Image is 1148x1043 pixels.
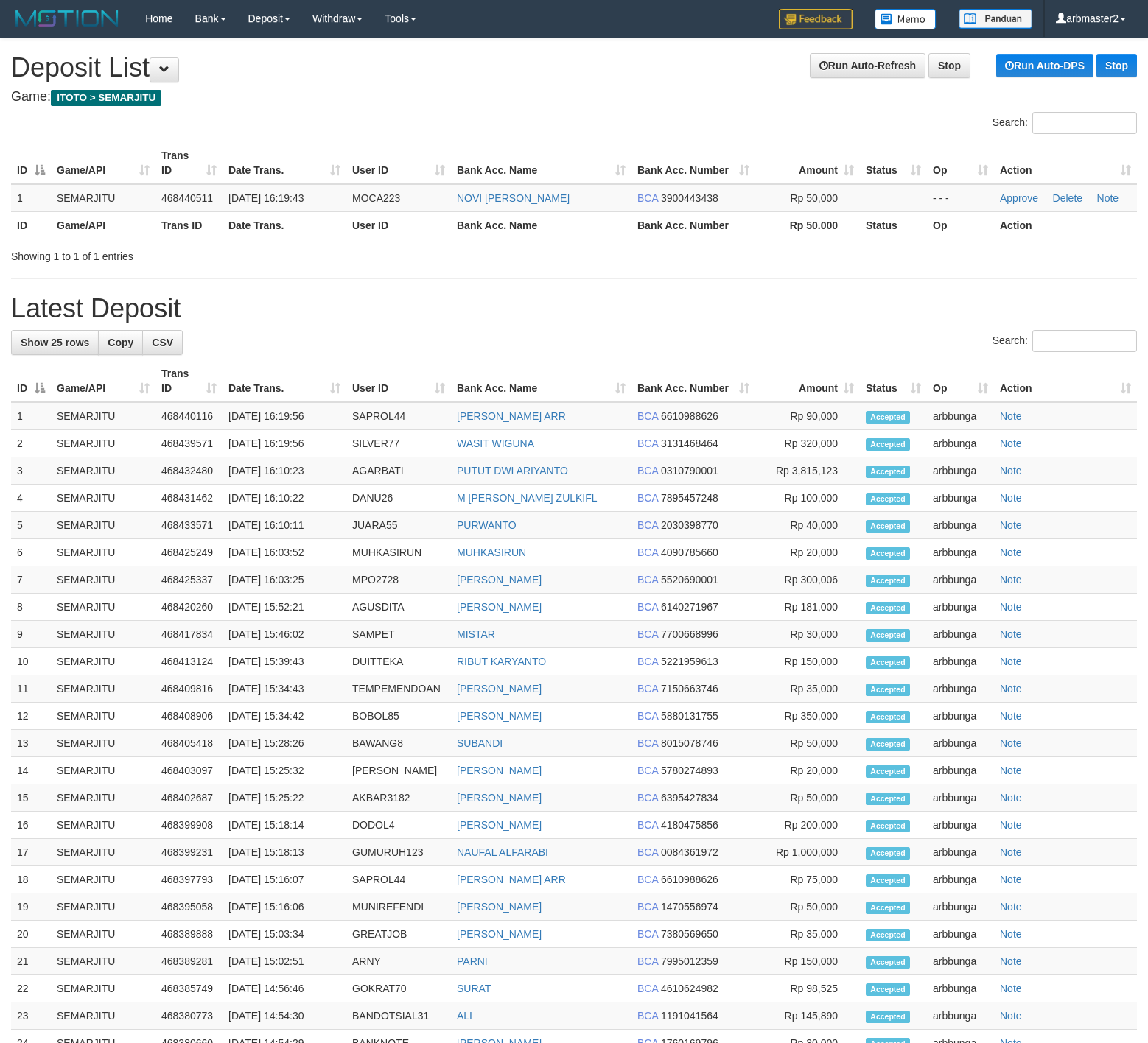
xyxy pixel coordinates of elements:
a: PUTUT DWI ARIYANTO [457,465,568,477]
td: Rp 300,006 [755,566,860,594]
td: arbbunga [927,648,994,675]
span: BCA [637,792,658,804]
td: arbbunga [927,730,994,757]
a: [PERSON_NAME] [457,683,542,695]
th: Action: activate to sort column ascending [994,142,1137,184]
a: Note [1000,710,1022,722]
td: SEMARJITU [51,648,155,675]
td: SEMARJITU [51,812,155,839]
a: Note [1000,983,1022,994]
td: 4 [11,485,51,512]
span: BCA [637,601,658,613]
span: [DATE] 16:19:43 [228,192,304,204]
span: Accepted [866,411,910,424]
a: Note [1000,547,1022,558]
td: arbbunga [927,784,994,812]
td: Rp 3,815,123 [755,457,860,485]
td: [DATE] 15:46:02 [223,621,346,648]
th: Game/API: activate to sort column ascending [51,360,155,402]
td: arbbunga [927,812,994,839]
td: 2 [11,430,51,457]
th: User ID: activate to sort column ascending [346,360,451,402]
th: Action: activate to sort column ascending [994,360,1137,402]
a: [PERSON_NAME] [457,792,542,804]
td: SEMARJITU [51,566,155,594]
td: 19 [11,893,51,921]
th: Game/API: activate to sort column ascending [51,142,155,184]
td: Rp 350,000 [755,703,860,730]
img: MOTION_logo.png [11,7,123,29]
a: RIBUT KARYANTO [457,656,546,667]
th: Status: activate to sort column ascending [860,360,927,402]
td: 468399231 [155,839,223,866]
input: Search: [1032,112,1137,134]
td: arbbunga [927,621,994,648]
a: Stop [1096,54,1137,77]
td: 468425337 [155,566,223,594]
td: SEMARJITU [51,730,155,757]
td: Rp 20,000 [755,539,860,566]
th: Op: activate to sort column ascending [927,360,994,402]
td: SEMARJITU [51,675,155,703]
a: Note [1000,465,1022,477]
td: arbbunga [927,485,994,512]
td: [DATE] 15:25:22 [223,784,346,812]
span: Accepted [866,874,910,887]
td: 18 [11,866,51,893]
td: SEMARJITU [51,866,155,893]
td: SEMARJITU [51,784,155,812]
th: Bank Acc. Name [451,211,631,239]
th: Status: activate to sort column ascending [860,142,927,184]
td: BAWANG8 [346,730,451,757]
th: Date Trans. [223,211,346,239]
span: Copy 6140271967 to clipboard [661,601,718,613]
td: arbbunga [927,402,994,430]
td: [DATE] 15:34:43 [223,675,346,703]
td: AGARBATI [346,457,451,485]
span: Copy 4180475856 to clipboard [661,819,718,831]
th: ID [11,211,51,239]
span: Accepted [866,547,910,560]
a: Show 25 rows [11,330,99,355]
td: 8 [11,594,51,621]
span: Copy 7150663746 to clipboard [661,683,718,695]
td: 468425249 [155,539,223,566]
th: ID: activate to sort column descending [11,360,51,402]
td: [DATE] 15:39:43 [223,648,346,675]
td: BOBOL85 [346,703,451,730]
td: 3 [11,457,51,485]
span: Copy 7700668996 to clipboard [661,628,718,640]
td: [DATE] 16:10:23 [223,457,346,485]
span: BCA [637,628,658,640]
td: 1 [11,184,51,212]
td: 14 [11,757,51,784]
th: User ID: activate to sort column ascending [346,142,451,184]
td: Rp 320,000 [755,430,860,457]
a: Note [1000,737,1022,749]
td: [DATE] 16:19:56 [223,402,346,430]
td: SEMARJITU [51,485,155,512]
span: BCA [637,465,658,477]
td: Rp 30,000 [755,621,860,648]
a: Run Auto-Refresh [810,53,925,78]
a: Run Auto-DPS [996,54,1093,77]
th: Bank Acc. Number: activate to sort column ascending [631,360,755,402]
a: Note [1000,874,1022,885]
td: 468408906 [155,703,223,730]
td: SEMARJITU [51,621,155,648]
img: Button%20Memo.svg [875,9,937,29]
td: Rp 181,000 [755,594,860,621]
td: [DATE] 15:28:26 [223,730,346,757]
td: 1 [11,402,51,430]
td: SEMARJITU [51,893,155,921]
a: [PERSON_NAME] [457,710,542,722]
td: JUARA55 [346,512,451,539]
span: Copy [108,337,133,348]
td: DUITTEKA [346,648,451,675]
td: [DATE] 15:34:42 [223,703,346,730]
td: Rp 1,000,000 [755,839,860,866]
span: BCA [637,547,658,558]
a: PARNI [457,955,488,967]
th: Bank Acc. Name: activate to sort column ascending [451,142,631,184]
a: Note [1000,901,1022,913]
